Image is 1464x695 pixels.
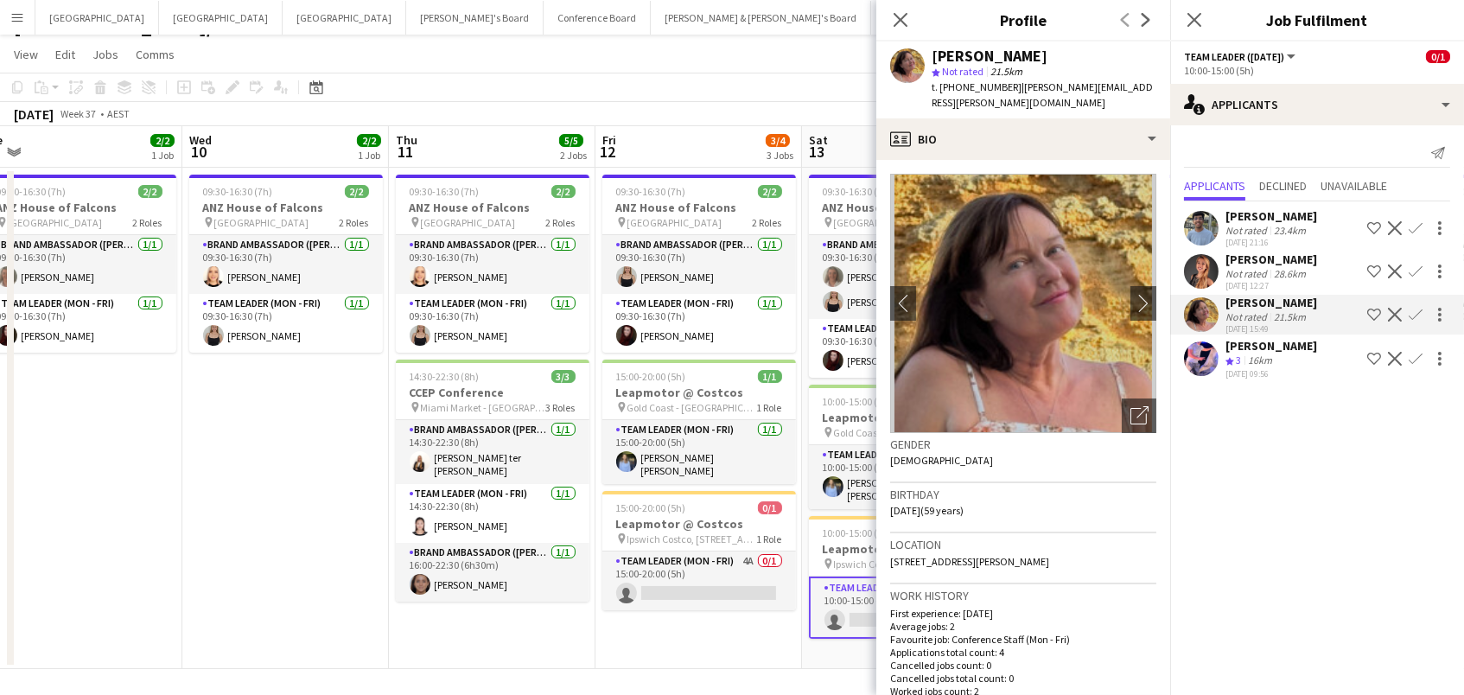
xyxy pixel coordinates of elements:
div: Not rated [1225,310,1270,323]
div: Open photos pop-in [1122,399,1156,433]
span: Not rated [942,65,983,78]
p: First experience: [DATE] [890,607,1156,620]
span: 10 [187,142,212,162]
span: 13 [806,142,828,162]
h3: ANZ House of Falcons [809,200,1003,215]
app-job-card: 10:00-15:00 (5h)1/1Leapmotor @ Costcos Gold Coast - [GEOGRAPHIC_DATA]1 RoleTeam Leader ([DATE])1/... [809,385,1003,509]
h3: Gender [890,437,1156,452]
h3: Location [890,537,1156,552]
h3: ANZ House of Falcons [396,200,589,215]
app-job-card: 09:30-16:30 (7h)3/3ANZ House of Falcons [GEOGRAPHIC_DATA]2 RolesBrand Ambassador ([DATE])2/209:30... [809,175,1003,378]
h3: Leapmotor @ Costcos [602,516,796,532]
span: [GEOGRAPHIC_DATA] [214,216,309,229]
p: Favourite job: Conference Staff (Mon - Fri) [890,633,1156,646]
span: Edit [55,47,75,62]
button: [PERSON_NAME] & [PERSON_NAME]'s Board [651,1,871,35]
span: t. [PHONE_NUMBER] [932,80,1022,93]
span: 3 Roles [546,401,576,414]
span: [DEMOGRAPHIC_DATA] [890,454,993,467]
div: 14:30-22:30 (8h)3/3CCEP Conference Miami Market - [GEOGRAPHIC_DATA]3 RolesBrand Ambassador ([PERS... [396,360,589,602]
app-job-card: 10:00-15:00 (5h)0/1Leapmotor @ Costcos Ipswich Costco, [STREET_ADDRESS]1 RoleTeam Leader ([DATE])... [809,516,1003,639]
span: [DATE] (59 years) [890,504,964,517]
span: [GEOGRAPHIC_DATA] [627,216,722,229]
div: [PERSON_NAME] [1225,252,1317,267]
button: [GEOGRAPHIC_DATA] [35,1,159,35]
div: 1 Job [358,149,380,162]
span: | [PERSON_NAME][EMAIL_ADDRESS][PERSON_NAME][DOMAIN_NAME] [932,80,1153,109]
span: Thu [396,132,417,148]
div: [DATE] 12:27 [1225,280,1317,291]
app-job-card: 09:30-16:30 (7h)2/2ANZ House of Falcons [GEOGRAPHIC_DATA]2 RolesBrand Ambassador ([PERSON_NAME])1... [602,175,796,353]
button: [GEOGRAPHIC_DATA] [159,1,283,35]
button: [GEOGRAPHIC_DATA] [871,1,995,35]
app-card-role: Team Leader ([DATE])1/110:00-15:00 (5h)[PERSON_NAME] [PERSON_NAME] [809,445,1003,509]
div: 16km [1244,354,1276,368]
button: [GEOGRAPHIC_DATA] [283,1,406,35]
span: Applicants [1184,180,1245,192]
h3: Leapmotor @ Costcos [602,385,796,400]
h3: Work history [890,588,1156,603]
div: [PERSON_NAME] [1225,338,1317,354]
app-card-role: Team Leader (Mon - Fri)1/109:30-16:30 (7h)[PERSON_NAME] [189,294,383,353]
span: Unavailable [1321,180,1387,192]
span: 09:30-16:30 (7h) [616,185,686,198]
span: Team Leader (Saturday) [1184,50,1284,63]
span: 10:00-15:00 (5h) [823,395,893,408]
span: 3/3 [551,370,576,383]
span: 3/4 [766,134,790,147]
div: [DATE] 15:49 [1225,323,1317,335]
app-card-role: Team Leader (Mon - Fri)1/109:30-16:30 (7h)[PERSON_NAME] [602,294,796,353]
app-card-role: Brand Ambassador ([PERSON_NAME])1/114:30-22:30 (8h)[PERSON_NAME] ter [PERSON_NAME] [396,420,589,484]
app-card-role: Brand Ambassador ([PERSON_NAME])1/109:30-16:30 (7h)[PERSON_NAME] [189,235,383,294]
span: [GEOGRAPHIC_DATA] [8,216,103,229]
span: 15:00-20:00 (5h) [616,501,686,514]
span: [GEOGRAPHIC_DATA] [834,216,929,229]
span: 3 [1236,354,1241,367]
div: 10:00-15:00 (5h) [1184,64,1450,77]
a: Edit [48,43,82,66]
h3: ANZ House of Falcons [189,200,383,215]
div: [DATE] 21:16 [1225,237,1317,248]
span: Gold Coast - [GEOGRAPHIC_DATA] [834,426,964,439]
app-job-card: 09:30-16:30 (7h)2/2ANZ House of Falcons [GEOGRAPHIC_DATA]2 RolesBrand Ambassador ([PERSON_NAME])1... [189,175,383,353]
p: Average jobs: 2 [890,620,1156,633]
div: AEST [107,107,130,120]
span: 12 [600,142,616,162]
span: 2/2 [551,185,576,198]
div: [DATE] 09:56 [1225,368,1317,379]
span: 09:30-16:30 (7h) [410,185,480,198]
div: [PERSON_NAME] [1225,295,1317,310]
h3: Leapmotor @ Costcos [809,541,1003,557]
app-job-card: 09:30-16:30 (7h)2/2ANZ House of Falcons [GEOGRAPHIC_DATA]2 RolesBrand Ambassador ([PERSON_NAME])1... [396,175,589,353]
h3: Job Fulfilment [1170,9,1464,31]
a: View [7,43,45,66]
div: 3 Jobs [767,149,793,162]
span: 15:00-20:00 (5h) [616,370,686,383]
span: 2/2 [357,134,381,147]
p: Cancelled jobs count: 0 [890,659,1156,672]
span: Week 37 [57,107,100,120]
a: Jobs [86,43,125,66]
div: Not rated [1225,267,1270,280]
app-job-card: 15:00-20:00 (5h)0/1Leapmotor @ Costcos Ipswich Costco, [STREET_ADDRESS]1 RoleTeam Leader (Mon - F... [602,491,796,610]
app-card-role: Team Leader (Mon - Fri)4A0/115:00-20:00 (5h) [602,552,796,610]
button: [PERSON_NAME]'s Board [406,1,544,35]
div: Bio [876,118,1170,160]
app-job-card: 15:00-20:00 (5h)1/1Leapmotor @ Costcos Gold Coast - [GEOGRAPHIC_DATA]1 RoleTeam Leader (Mon - Fri... [602,360,796,484]
span: [STREET_ADDRESS][PERSON_NAME] [890,555,1049,568]
span: 5/5 [559,134,583,147]
img: Crew avatar or photo [890,174,1156,433]
app-card-role: Team Leader (Mon - Fri)1/109:30-16:30 (7h)[PERSON_NAME] [396,294,589,353]
span: 11 [393,142,417,162]
span: Gold Coast - [GEOGRAPHIC_DATA] [627,401,757,414]
button: Team Leader ([DATE]) [1184,50,1298,63]
span: 14:30-22:30 (8h) [410,370,480,383]
div: Applicants [1170,84,1464,125]
app-card-role: Brand Ambassador ([PERSON_NAME])1/109:30-16:30 (7h)[PERSON_NAME] [602,235,796,294]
